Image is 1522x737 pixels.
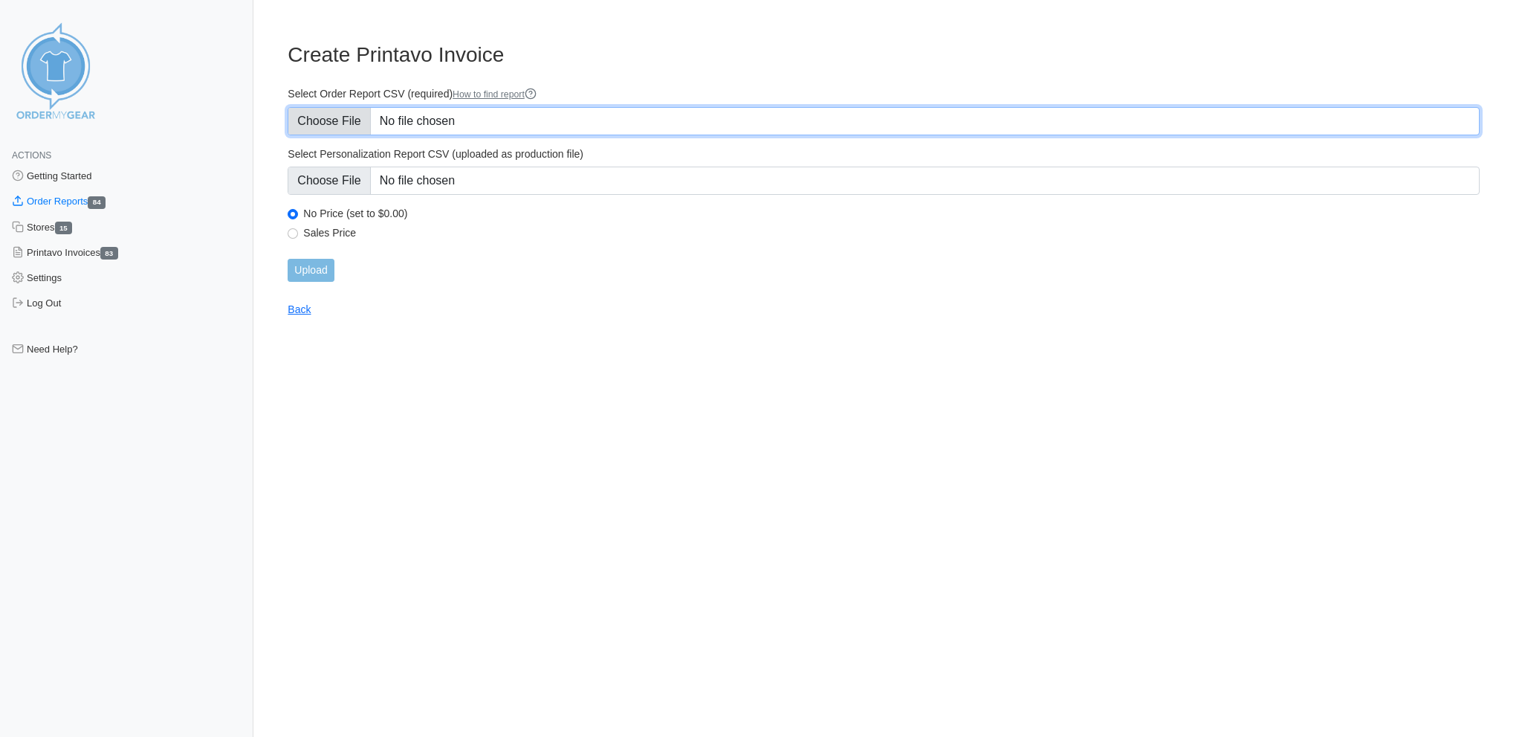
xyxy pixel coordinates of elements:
span: 83 [100,247,118,260]
a: Back [288,303,311,315]
label: Sales Price [303,226,1480,239]
label: No Price (set to $0.00) [303,207,1480,220]
input: Upload [288,259,334,282]
h3: Create Printavo Invoice [288,42,1480,68]
a: How to find report [453,89,537,100]
span: 84 [88,196,106,209]
span: 15 [55,222,73,234]
label: Select Order Report CSV (required) [288,87,1480,101]
label: Select Personalization Report CSV (uploaded as production file) [288,147,1480,161]
span: Actions [12,150,51,161]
